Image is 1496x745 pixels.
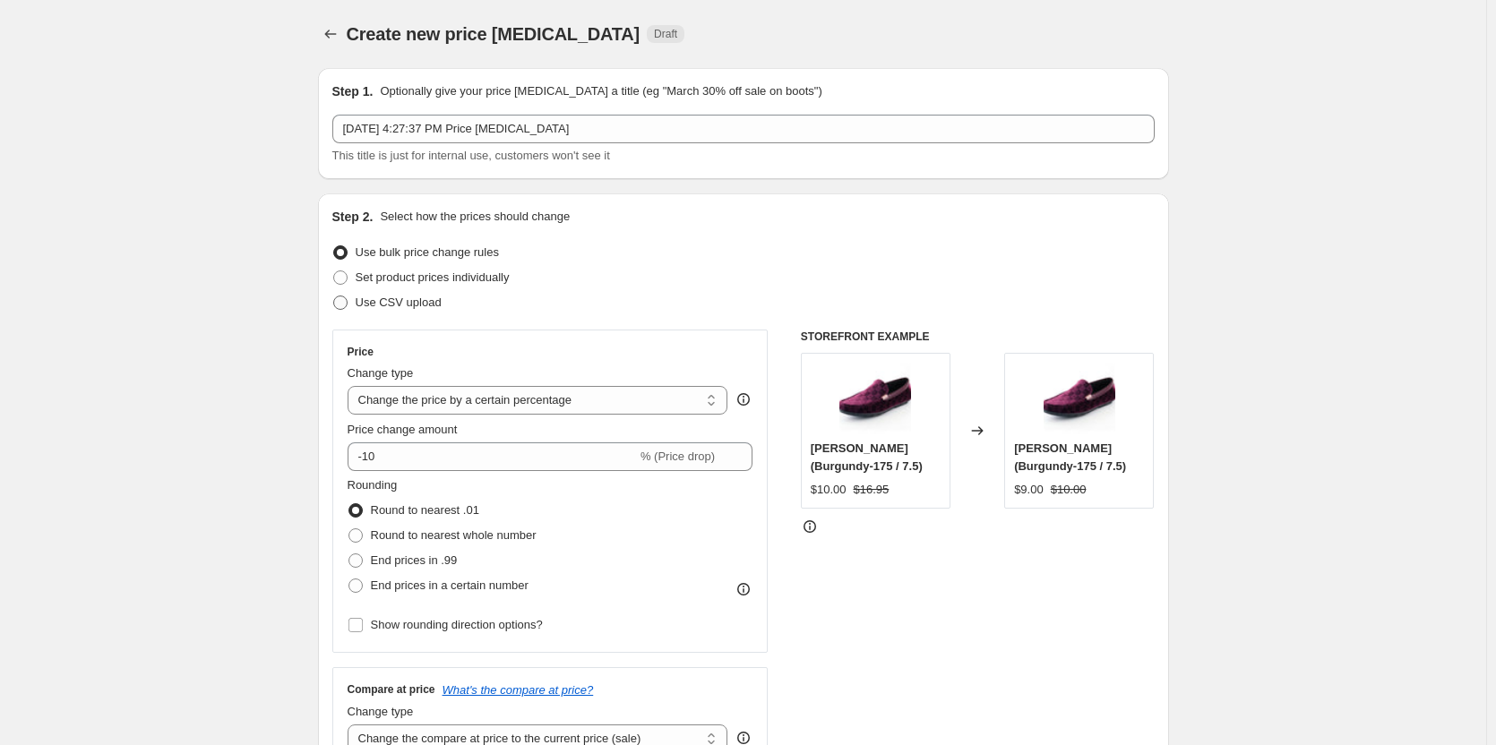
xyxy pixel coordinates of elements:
[654,27,677,41] span: Draft
[356,245,499,259] span: Use bulk price change rules
[735,390,752,408] div: help
[348,705,414,718] span: Change type
[347,24,641,44] span: Create new price [MEDICAL_DATA]
[318,21,343,47] button: Price change jobs
[1044,363,1115,434] img: driving-moccasins-amali-203_141e8e93-9a76-4854-a4ba-ca4a146fdbb9_80x.jpg
[371,578,529,592] span: End prices in a certain number
[801,330,1155,344] h6: STOREFRONT EXAMPLE
[380,208,570,226] p: Select how the prices should change
[641,450,715,463] span: % (Price drop)
[811,481,847,499] div: $10.00
[854,481,890,499] strike: $16.95
[811,441,923,473] span: [PERSON_NAME] (Burgundy-175 / 7.5)
[348,442,637,471] input: -15
[332,208,374,226] h2: Step 2.
[356,295,442,309] span: Use CSV upload
[839,363,911,434] img: driving-moccasins-amali-203_141e8e93-9a76-4854-a4ba-ca4a146fdbb9_80x.jpg
[380,82,821,100] p: Optionally give your price [MEDICAL_DATA] a title (eg "March 30% off sale on boots")
[332,82,374,100] h2: Step 1.
[1051,481,1087,499] strike: $10.00
[332,149,610,162] span: This title is just for internal use, customers won't see it
[356,270,510,284] span: Set product prices individually
[348,423,458,436] span: Price change amount
[371,618,543,631] span: Show rounding direction options?
[443,683,594,697] button: What's the compare at price?
[1014,441,1126,473] span: [PERSON_NAME] (Burgundy-175 / 7.5)
[1014,481,1044,499] div: $9.00
[348,345,374,359] h3: Price
[371,503,479,517] span: Round to nearest .01
[332,115,1155,143] input: 30% off holiday sale
[371,553,458,567] span: End prices in .99
[348,366,414,380] span: Change type
[348,682,435,697] h3: Compare at price
[348,478,398,492] span: Rounding
[371,528,537,542] span: Round to nearest whole number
